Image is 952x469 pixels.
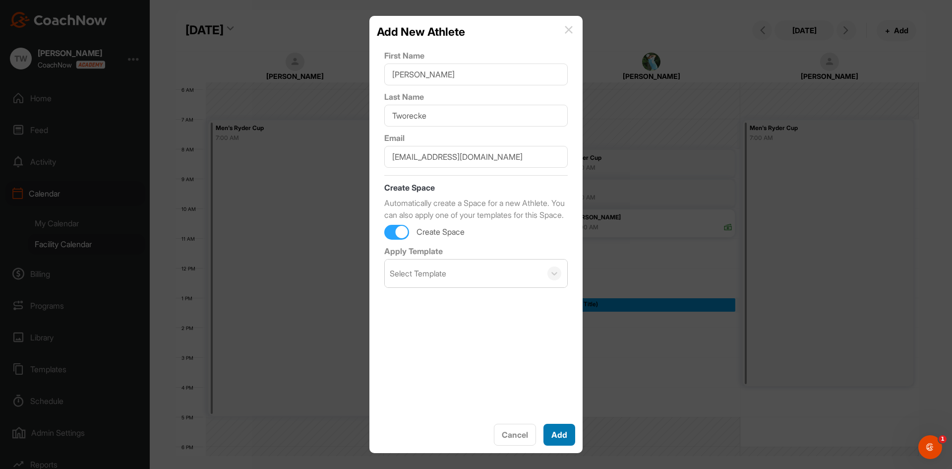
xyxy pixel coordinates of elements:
[384,182,568,194] p: Create Space
[384,245,568,257] label: Apply Template
[377,23,465,40] h2: Add New Athlete
[918,435,942,459] iframe: Intercom live chat
[384,132,568,144] label: Email
[416,227,465,237] span: Create Space
[543,424,575,446] button: Add
[390,268,446,279] div: Select Template
[384,91,568,103] label: Last Name
[939,435,947,443] span: 1
[494,424,536,446] button: Cancel
[384,197,568,221] p: Automatically create a Space for a new Athlete. You can also apply one of your templates for this...
[565,26,573,34] img: info
[384,50,568,62] label: First Name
